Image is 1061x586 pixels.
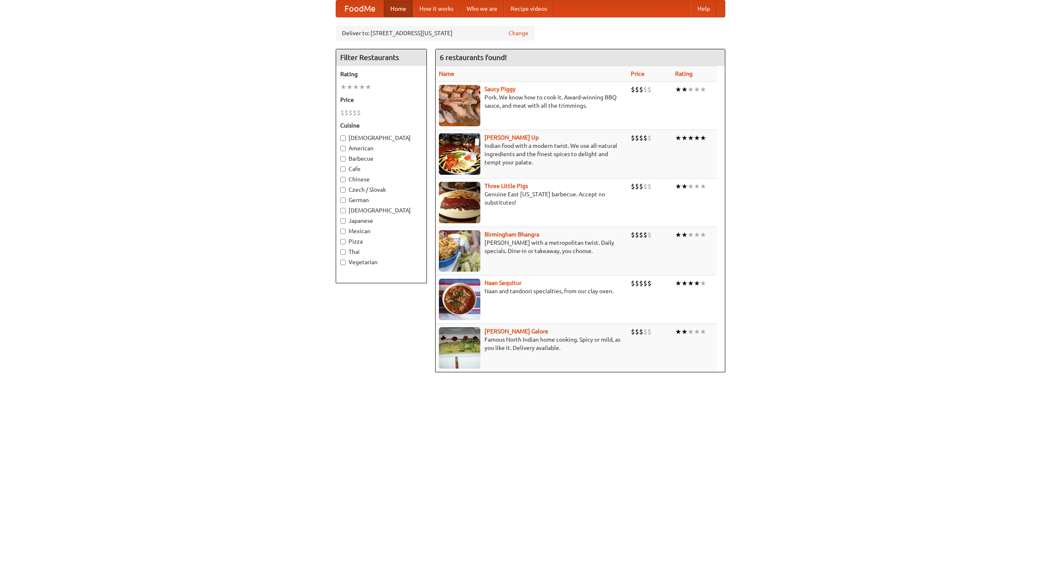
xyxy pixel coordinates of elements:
[344,108,349,117] li: $
[675,70,693,77] a: Rating
[509,29,528,37] a: Change
[700,85,706,94] li: ★
[484,280,521,286] b: Naan Sequitur
[484,134,539,141] a: [PERSON_NAME] Up
[359,82,365,92] li: ★
[681,85,688,94] li: ★
[631,327,635,336] li: $
[340,237,422,246] label: Pizza
[675,279,681,288] li: ★
[700,279,706,288] li: ★
[675,327,681,336] li: ★
[694,85,700,94] li: ★
[413,0,460,17] a: How it works
[631,230,635,239] li: $
[439,85,480,126] img: saucy.jpg
[639,85,643,94] li: $
[340,156,346,162] input: Barbecue
[336,49,426,66] h4: Filter Restaurants
[460,0,504,17] a: Who we are
[694,182,700,191] li: ★
[639,133,643,142] li: $
[631,133,635,142] li: $
[349,108,353,117] li: $
[340,134,422,142] label: [DEMOGRAPHIC_DATA]
[691,0,717,17] a: Help
[439,279,480,320] img: naansequitur.jpg
[439,190,624,207] p: Genuine East [US_STATE] barbecue. Accept no substitutes!
[340,198,346,203] input: German
[340,229,346,234] input: Mexican
[675,85,681,94] li: ★
[635,133,639,142] li: $
[340,146,346,151] input: American
[340,82,346,92] li: ★
[700,327,706,336] li: ★
[484,328,548,335] a: [PERSON_NAME] Galore
[340,144,422,152] label: American
[700,182,706,191] li: ★
[639,327,643,336] li: $
[439,93,624,110] p: Pork. We know how to cook it. Award-winning BBQ sauce, and meat with all the trimmings.
[643,182,647,191] li: $
[675,230,681,239] li: ★
[681,182,688,191] li: ★
[688,327,694,336] li: ★
[694,133,700,142] li: ★
[639,182,643,191] li: $
[681,230,688,239] li: ★
[484,183,528,189] a: Three Little Pigs
[340,154,422,163] label: Barbecue
[631,279,635,288] li: $
[357,108,361,117] li: $
[635,279,639,288] li: $
[639,230,643,239] li: $
[504,0,554,17] a: Recipe videos
[340,208,346,213] input: [DEMOGRAPHIC_DATA]
[353,108,357,117] li: $
[700,230,706,239] li: ★
[647,133,652,142] li: $
[635,230,639,239] li: $
[340,227,422,235] label: Mexican
[439,335,624,352] p: Famous North Indian home cooking. Spicy or mild, as you like it. Delivery available.
[340,186,422,194] label: Czech / Slovak
[340,165,422,173] label: Cafe
[439,142,624,166] p: Indian food with a modern twist. We use all-natural ingredients and the finest spices to delight ...
[643,133,647,142] li: $
[439,70,454,77] a: Name
[340,217,422,225] label: Japanese
[694,230,700,239] li: ★
[643,327,647,336] li: $
[340,175,422,183] label: Chinese
[346,82,353,92] li: ★
[647,327,652,336] li: $
[340,260,346,265] input: Vegetarian
[643,85,647,94] li: $
[353,82,359,92] li: ★
[340,96,422,104] h5: Price
[340,239,346,244] input: Pizza
[694,327,700,336] li: ★
[340,206,422,215] label: [DEMOGRAPHIC_DATA]
[384,0,413,17] a: Home
[647,230,652,239] li: $
[635,182,639,191] li: $
[340,177,346,182] input: Chinese
[340,187,346,193] input: Czech / Slovak
[340,196,422,204] label: German
[439,133,480,175] img: curryup.jpg
[688,279,694,288] li: ★
[688,85,694,94] li: ★
[484,86,516,92] a: Saucy Piggy
[340,135,346,141] input: [DEMOGRAPHIC_DATA]
[340,70,422,78] h5: Rating
[336,26,535,41] div: Deliver to: [STREET_ADDRESS][US_STATE]
[681,279,688,288] li: ★
[440,53,507,61] ng-pluralize: 6 restaurants found!
[340,258,422,266] label: Vegetarian
[340,218,346,224] input: Japanese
